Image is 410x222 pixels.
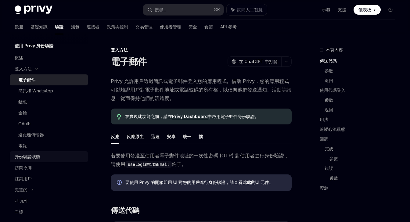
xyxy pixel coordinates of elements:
a: 參數 [325,95,400,105]
img: 深色標誌 [15,5,52,14]
font: 在 ChatGPT 中打開 [239,59,278,64]
font: UI 元件。 [255,180,273,185]
a: 連接器 [87,20,99,34]
font: 統一 [183,134,191,139]
a: 安全 [189,20,197,34]
font: 連接器 [87,24,99,29]
a: 金鑰 [10,107,88,118]
a: 錢包 [71,20,79,34]
font: 錢包 [71,24,79,29]
font: 傳送代碼 [320,58,337,63]
a: 示範 [322,7,330,13]
a: 食譜 [204,20,213,34]
a: 儀表板 [354,5,381,15]
font: 安卓 [167,134,175,139]
font: 電子郵件 [111,56,146,67]
a: 簡訊和 WhatsApp [10,85,88,96]
svg: 資訊 [117,180,123,186]
font: 參數 [329,175,338,181]
a: 身份驗證狀態 [10,151,88,162]
font: 返回 [325,107,333,112]
font: 金鑰 [18,110,27,115]
a: 註銷用戶 [10,173,88,184]
a: 完成 [325,144,400,154]
font: ⌘ [214,7,217,12]
font: 詢問人工智慧 [237,7,263,12]
a: UI 元件 [10,195,88,206]
button: 在 ChatGPT 中打開 [228,56,281,67]
a: 電報 [10,140,88,151]
a: 支援 [338,7,346,13]
font: 白標 [15,209,23,214]
font: 迅速 [151,134,160,139]
font: OAuth [18,121,31,126]
font: 參數 [329,156,338,161]
a: 遠距離傳輸器 [10,129,88,140]
font: 驗證 [55,24,63,29]
font: 儀表板 [358,7,371,12]
font: 錢包 [18,99,27,104]
a: 使用代碼登入 [320,85,400,95]
font: Privy Dashboard [172,114,208,119]
font: 訪問令牌 [15,165,32,170]
svg: 提示 [117,114,121,120]
a: 參數 [329,173,400,183]
a: 交易管理 [135,20,153,34]
font: 電子郵件 [18,77,35,82]
a: 追蹤心流狀態 [320,124,400,134]
font: 註銷用戶 [15,176,32,181]
a: 概述 [10,52,88,63]
font: 食譜 [204,24,213,29]
a: 基礎知識 [31,20,48,34]
a: 參數 [325,66,400,76]
font: 鉤子。 [172,161,186,167]
font: Privy 允許用戶透過簡訊或電子郵件登入您的應用程式。借助 Privy，您的應用程式可以驗證用戶對電子郵件地址或電話號碼的所有權，以便向他們發送通知、活動等訊息，從而保持他們的活躍度。 [111,78,291,101]
a: 歡迎 [15,20,23,34]
a: 驗證 [55,20,63,34]
font: 在實現此功能之前，請在 [125,114,172,119]
font: 支援 [338,7,346,12]
a: 政策與控制 [107,20,128,34]
font: 要使用 Privy 的開箱即用 UI 對您的用戶進行身份驗證，請查看 [125,180,243,185]
a: 返回 [325,76,400,85]
a: 訪問令牌 [10,162,88,173]
button: 詢問人工智慧 [227,4,267,15]
font: K [217,7,220,12]
a: 資源 [320,183,400,193]
font: API 參考 [220,24,237,29]
a: 用法 [320,115,400,124]
button: 反應原生 [127,129,144,144]
font: 使用 Privy 身份驗證 [15,43,53,48]
font: 完成 [325,146,333,151]
button: 搜尋...⌘K [143,4,223,15]
button: 切換暗模式 [386,5,395,15]
a: 白標 [10,206,88,217]
font: 先進的 [15,187,27,192]
font: 基礎知識 [31,24,48,29]
font: 使用代碼登入 [320,88,345,93]
a: 電子郵件 [10,74,88,85]
font: 安全 [189,24,197,29]
a: 使用者管理 [160,20,181,34]
font: 反應 [111,134,119,139]
font: 返回 [325,78,333,83]
font: 參數 [325,68,333,73]
code: useLoginWithEmail [125,161,172,168]
a: API 參考 [220,20,237,34]
font: 參數 [325,97,333,102]
a: 此處的 [243,180,255,185]
font: 示範 [322,7,330,12]
font: 追蹤心流狀態 [320,127,345,132]
font: 政策與控制 [107,24,128,29]
font: 資源 [320,185,328,190]
font: 回調 [320,136,328,141]
font: 遠距離傳輸器 [18,132,44,137]
a: 錯誤 [325,163,400,173]
button: 迅速 [151,129,160,144]
font: 用法 [320,117,328,122]
a: 回調 [320,134,400,144]
a: 返回 [325,105,400,115]
font: 撲 [199,134,203,139]
font: 本頁內容 [326,47,343,52]
button: 反應 [111,129,119,144]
